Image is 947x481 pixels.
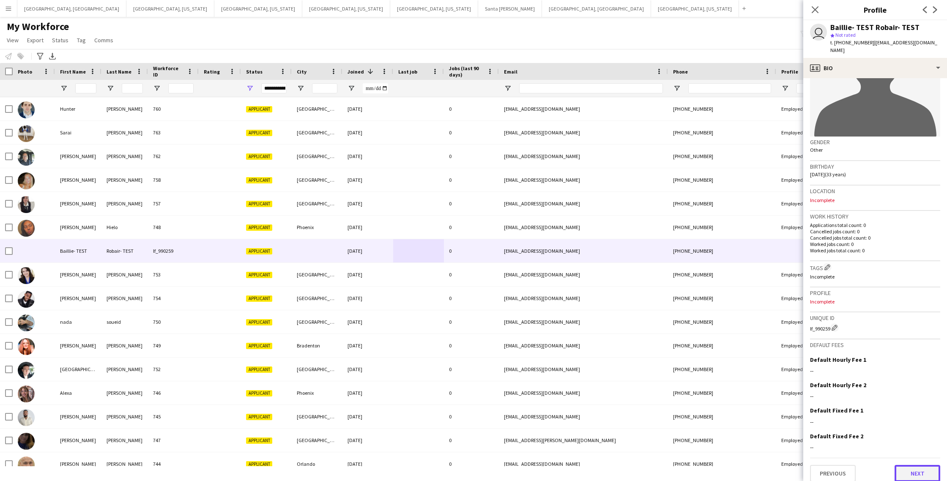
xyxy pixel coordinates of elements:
[27,36,44,44] span: Export
[499,310,668,333] div: [EMAIL_ADDRESS][DOMAIN_NAME]
[810,367,940,374] div: --
[246,85,254,92] button: Open Filter Menu
[499,405,668,428] div: [EMAIL_ADDRESS][DOMAIN_NAME]
[292,192,342,215] div: [GEOGRAPHIC_DATA]
[101,216,148,239] div: Hielo
[542,0,651,17] button: [GEOGRAPHIC_DATA], [GEOGRAPHIC_DATA]
[148,358,199,381] div: 752
[776,405,830,428] div: Employed Crew
[148,429,199,452] div: 747
[55,121,101,144] div: Sarai
[499,381,668,404] div: [EMAIL_ADDRESS][DOMAIN_NAME]
[55,381,101,404] div: Alexa
[101,145,148,168] div: [PERSON_NAME]
[444,310,499,333] div: 0
[55,263,101,286] div: [PERSON_NAME]
[101,168,148,191] div: [PERSON_NAME]
[776,429,830,452] div: Employed Crew
[18,409,35,426] img: Jose Rivera
[504,85,512,92] button: Open Filter Menu
[444,263,499,286] div: 0
[148,310,199,333] div: 750
[47,51,57,61] app-action-btn: Export XLSX
[148,334,199,357] div: 749
[519,83,663,93] input: Email Filter Input
[292,287,342,310] div: [GEOGRAPHIC_DATA]
[810,341,940,349] h3: Default fees
[668,381,776,404] div: [PHONE_NUMBER]
[499,452,668,476] div: [EMAIL_ADDRESS][DOMAIN_NAME]
[18,267,35,284] img: Callie Poerio
[342,145,393,168] div: [DATE]
[810,432,863,440] h3: Default Fixed Fee 2
[796,83,825,93] input: Profile Filter Input
[499,145,668,168] div: [EMAIL_ADDRESS][DOMAIN_NAME]
[342,381,393,404] div: [DATE]
[101,239,148,262] div: Robair- TEST
[810,289,940,297] h3: Profile
[776,452,830,476] div: Employed Crew
[781,85,789,92] button: Open Filter Menu
[781,68,798,75] span: Profile
[292,452,342,476] div: Orlando
[499,168,668,191] div: [EMAIL_ADDRESS][DOMAIN_NAME]
[810,213,940,220] h3: Work history
[101,334,148,357] div: [PERSON_NAME]
[444,452,499,476] div: 0
[55,358,101,381] div: [GEOGRAPHIC_DATA]
[168,83,194,93] input: Workforce ID Filter Input
[342,358,393,381] div: [DATE]
[444,405,499,428] div: 0
[688,83,771,93] input: Phone Filter Input
[292,121,342,144] div: [GEOGRAPHIC_DATA] [US_STATE]
[776,287,830,310] div: Employed Crew
[18,314,35,331] img: nada soueid
[668,168,776,191] div: [PHONE_NUMBER]
[18,338,35,355] img: Shannon Jacobs
[810,323,940,332] div: lf_990259
[101,121,148,144] div: [PERSON_NAME]
[830,24,920,31] div: Baillie- TEST Robair- TEST
[49,35,72,46] a: Status
[342,334,393,357] div: [DATE]
[122,83,143,93] input: Last Name Filter Input
[214,0,302,17] button: [GEOGRAPHIC_DATA], [US_STATE]
[810,314,940,322] h3: Unique ID
[55,429,101,452] div: [PERSON_NAME]
[246,68,263,75] span: Status
[107,85,114,92] button: Open Filter Menu
[292,168,342,191] div: [GEOGRAPHIC_DATA][PERSON_NAME]
[363,83,388,93] input: Joined Filter Input
[18,385,35,402] img: Alexa Hernandez
[101,97,148,120] div: [PERSON_NAME]
[292,358,342,381] div: [GEOGRAPHIC_DATA]
[312,83,337,93] input: City Filter Input
[246,343,272,349] span: Applicant
[60,85,68,92] button: Open Filter Menu
[292,405,342,428] div: [GEOGRAPHIC_DATA]
[55,192,101,215] div: [PERSON_NAME]
[126,0,214,17] button: [GEOGRAPHIC_DATA], [US_STATE]
[342,405,393,428] div: [DATE]
[77,36,86,44] span: Tag
[148,263,199,286] div: 753
[668,239,776,262] div: [PHONE_NUMBER]
[810,263,940,272] h3: Tags
[153,65,183,78] span: Workforce ID
[148,145,199,168] div: 762
[101,429,148,452] div: [PERSON_NAME]
[101,310,148,333] div: soueid
[342,192,393,215] div: [DATE]
[499,121,668,144] div: [EMAIL_ADDRESS][DOMAIN_NAME]
[776,145,830,168] div: Employed Crew
[55,287,101,310] div: [PERSON_NAME]
[101,287,148,310] div: [PERSON_NAME]
[148,168,199,191] div: 758
[444,121,499,144] div: 0
[810,147,823,153] span: Other
[810,443,940,451] div: --
[35,51,45,61] app-action-btn: Advanced filters
[668,452,776,476] div: [PHONE_NUMBER]
[444,192,499,215] div: 0
[91,35,117,46] a: Comms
